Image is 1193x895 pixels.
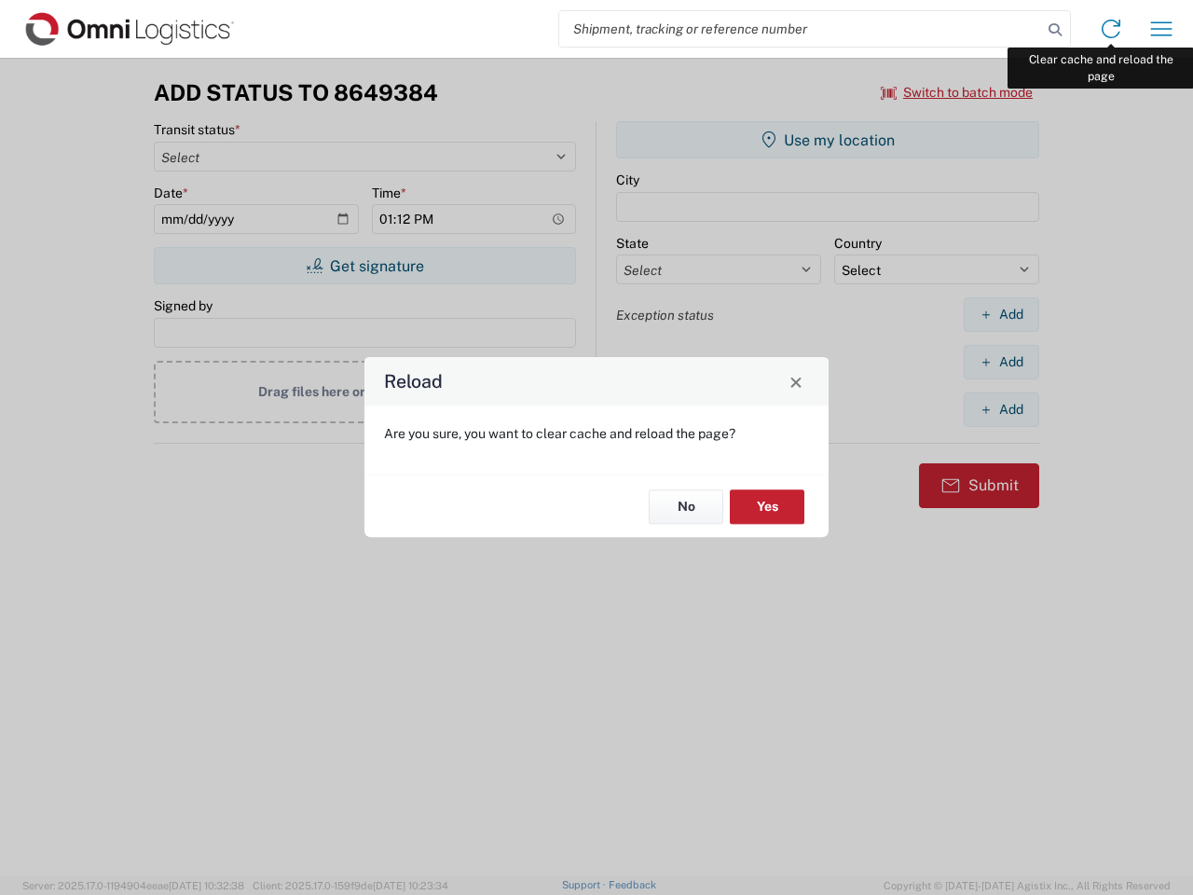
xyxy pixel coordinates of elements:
button: Yes [730,489,804,524]
button: Close [783,368,809,394]
input: Shipment, tracking or reference number [559,11,1042,47]
h4: Reload [384,368,443,395]
p: Are you sure, you want to clear cache and reload the page? [384,425,809,442]
button: No [649,489,723,524]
